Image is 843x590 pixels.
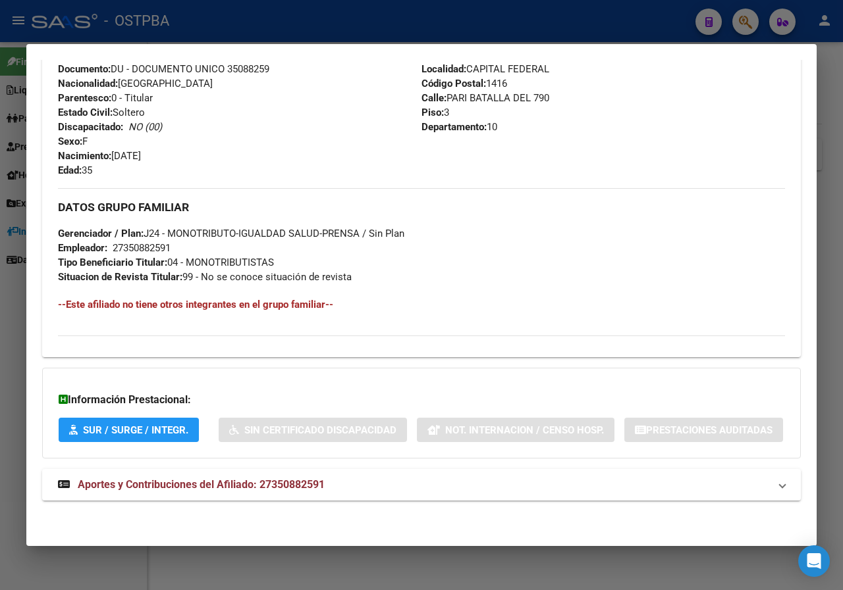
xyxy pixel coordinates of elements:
strong: CUIL: [58,49,82,61]
strong: Nacionalidad: [58,78,118,89]
button: Not. Internacion / Censo Hosp. [417,418,614,442]
div: Open Intercom Messenger [798,545,830,577]
span: [GEOGRAPHIC_DATA] [58,78,213,89]
strong: Código Postal: [421,78,486,89]
h4: --Este afiliado no tiene otros integrantes en el grupo familiar-- [58,297,785,312]
strong: Localidad: [421,63,466,75]
span: Soltero [58,107,145,118]
strong: Edad: [58,164,82,176]
div: 27350882591 [113,241,171,255]
strong: Gerenciador / Plan: [58,228,144,239]
span: 3 [421,107,449,118]
strong: Estado Civil: [58,107,113,118]
strong: Documento: [58,63,111,75]
span: F [58,135,88,147]
strong: Tipo Beneficiario Titular: [58,257,167,268]
span: Prestaciones Auditadas [646,424,773,436]
span: 35 [58,164,92,176]
span: J24 - MONOTRIBUTO-IGUALDAD SALUD-PRENSA / Sin Plan [58,228,404,239]
span: CAPITAL FEDERAL [421,63,549,75]
span: Sin Certificado Discapacidad [244,424,396,436]
span: Not. Internacion / Censo Hosp. [445,424,604,436]
h3: DATOS GRUPO FAMILIAR [58,200,785,214]
span: 1416 [421,78,507,89]
strong: Calle: [421,92,447,104]
button: SUR / SURGE / INTEGR. [59,418,199,442]
span: 10 [421,121,497,133]
button: Sin Certificado Discapacidad [219,418,407,442]
strong: Situacion de Revista Titular: [58,271,182,283]
strong: Sexo: [58,135,82,147]
span: [DATE] [58,150,141,162]
span: Aportes y Contribuciones del Afiliado: 27350882591 [78,478,325,491]
span: Capital Federal [421,49,532,61]
span: 27350882591 [58,49,140,61]
button: Prestaciones Auditadas [624,418,783,442]
span: 0 - Titular [58,92,153,104]
h3: Información Prestacional: [59,392,784,408]
span: PARI BATALLA DEL 790 [421,92,549,104]
strong: Parentesco: [58,92,111,104]
span: SUR / SURGE / INTEGR. [83,424,188,436]
mat-expansion-panel-header: Aportes y Contribuciones del Afiliado: 27350882591 [42,469,801,501]
i: NO (00) [128,121,162,133]
strong: Provincia: [421,49,466,61]
strong: Nacimiento: [58,150,111,162]
strong: Empleador: [58,242,107,254]
span: 04 - MONOTRIBUTISTAS [58,257,274,268]
span: DU - DOCUMENTO UNICO 35088259 [58,63,269,75]
strong: Piso: [421,107,444,118]
strong: Departamento: [421,121,487,133]
strong: Discapacitado: [58,121,123,133]
span: 99 - No se conoce situación de revista [58,271,352,283]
